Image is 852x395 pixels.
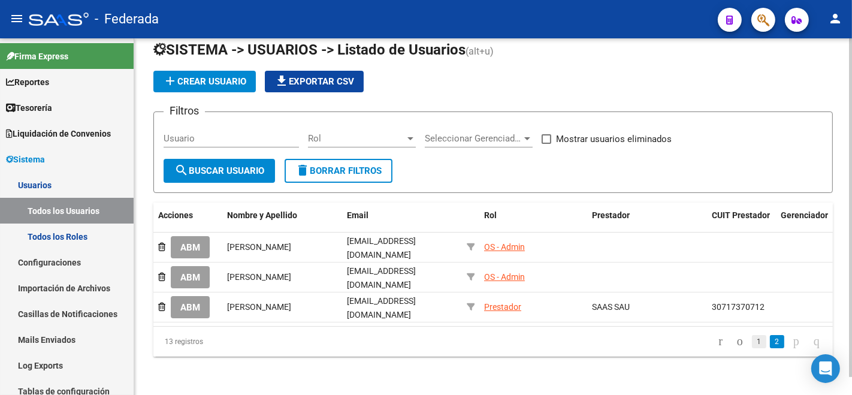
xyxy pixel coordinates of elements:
[180,302,200,313] span: ABM
[222,203,342,242] datatable-header-cell: Nombre y Apellido
[164,159,275,183] button: Buscar Usuario
[153,203,222,242] datatable-header-cell: Acciones
[180,272,200,283] span: ABM
[180,242,200,253] span: ABM
[788,335,805,348] a: go to next page
[347,296,416,319] span: [EMAIL_ADDRESS][DOMAIN_NAME]
[479,203,587,242] datatable-header-cell: Rol
[174,163,189,177] mat-icon: search
[752,335,766,348] a: 1
[6,76,49,89] span: Reportes
[732,335,748,348] a: go to previous page
[342,203,462,242] datatable-header-cell: Email
[425,133,522,144] span: Seleccionar Gerenciador
[164,102,205,119] h3: Filtros
[347,266,416,290] span: [EMAIL_ADDRESS][DOMAIN_NAME]
[781,210,828,220] span: Gerenciador
[768,331,786,352] li: page 2
[227,302,291,312] span: [PERSON_NAME]
[153,71,256,92] button: Crear Usuario
[556,132,672,146] span: Mostrar usuarios eliminados
[95,6,159,32] span: - Federada
[274,74,289,88] mat-icon: file_download
[295,165,382,176] span: Borrar Filtros
[484,210,497,220] span: Rol
[6,101,52,114] span: Tesorería
[163,74,177,88] mat-icon: add
[174,165,264,176] span: Buscar Usuario
[713,335,728,348] a: go to first page
[587,203,707,242] datatable-header-cell: Prestador
[6,153,45,166] span: Sistema
[811,354,840,383] div: Open Intercom Messenger
[274,76,354,87] span: Exportar CSV
[484,270,525,284] div: OS - Admin
[712,210,770,220] span: CUIT Prestador
[6,50,68,63] span: Firma Express
[308,133,405,144] span: Rol
[828,11,842,26] mat-icon: person
[295,163,310,177] mat-icon: delete
[6,127,111,140] span: Liquidación de Convenios
[484,300,521,314] div: Prestador
[153,41,466,58] span: SISTEMA -> USUARIOS -> Listado de Usuarios
[227,242,291,252] span: [PERSON_NAME]
[347,210,368,220] span: Email
[158,210,193,220] span: Acciones
[750,331,768,352] li: page 1
[707,203,776,242] datatable-header-cell: CUIT Prestador
[265,71,364,92] button: Exportar CSV
[227,210,297,220] span: Nombre y Apellido
[285,159,392,183] button: Borrar Filtros
[770,335,784,348] a: 2
[592,210,630,220] span: Prestador
[808,335,825,348] a: go to last page
[227,272,291,282] span: [PERSON_NAME]
[153,327,287,357] div: 13 registros
[163,76,246,87] span: Crear Usuario
[466,46,494,57] span: (alt+u)
[171,296,210,318] button: ABM
[10,11,24,26] mat-icon: menu
[712,302,765,312] span: 30717370712
[171,236,210,258] button: ABM
[347,236,416,260] span: [EMAIL_ADDRESS][DOMAIN_NAME]
[484,240,525,254] div: OS - Admin
[592,302,630,312] span: SAAS SAU
[171,266,210,288] button: ABM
